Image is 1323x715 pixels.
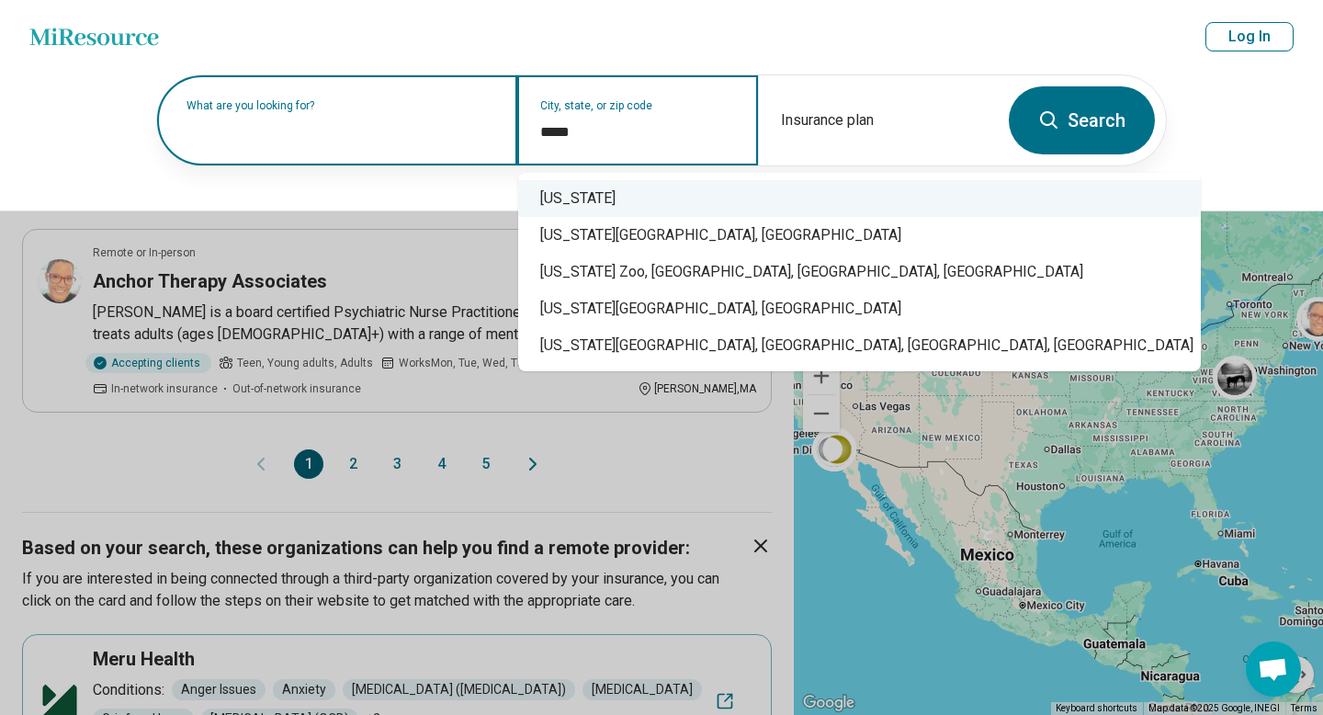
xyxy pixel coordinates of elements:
[518,254,1201,290] div: [US_STATE] Zoo, [GEOGRAPHIC_DATA], [GEOGRAPHIC_DATA], [GEOGRAPHIC_DATA]
[518,290,1201,327] div: [US_STATE][GEOGRAPHIC_DATA], [GEOGRAPHIC_DATA]
[518,217,1201,254] div: [US_STATE][GEOGRAPHIC_DATA], [GEOGRAPHIC_DATA]
[187,100,495,111] label: What are you looking for?
[1009,86,1155,154] button: Search
[518,173,1201,371] div: Suggestions
[1205,22,1294,51] button: Log In
[518,327,1201,364] div: [US_STATE][GEOGRAPHIC_DATA], [GEOGRAPHIC_DATA], [GEOGRAPHIC_DATA], [GEOGRAPHIC_DATA]
[518,180,1201,217] div: [US_STATE]
[1246,641,1301,697] div: Open chat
